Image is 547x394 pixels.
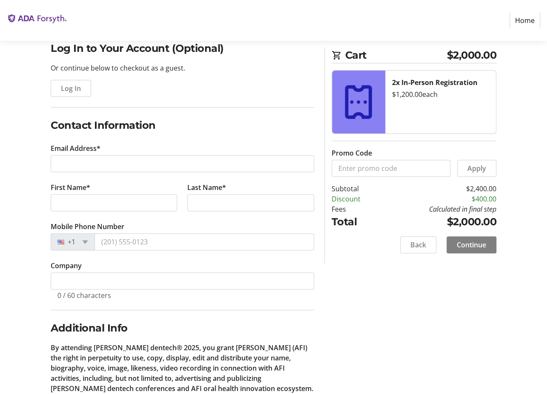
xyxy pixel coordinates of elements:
[400,236,436,253] button: Back
[381,194,496,204] td: $400.00
[51,63,314,73] p: Or continue below to checkout as a guest.
[447,48,496,63] span: $2,000.00
[187,182,226,193] label: Last Name*
[7,3,67,37] img: The ADA Forsyth Institute's Logo
[51,80,91,97] button: Log In
[381,204,496,214] td: Calculated in final step
[51,261,82,271] label: Company
[332,204,381,214] td: Fees
[392,78,478,87] strong: 2x In-Person Registration
[51,221,124,232] label: Mobile Phone Number
[95,233,314,250] input: (201) 555-0123
[410,240,426,250] span: Back
[51,41,314,56] h2: Log In to Your Account (Optional)
[332,184,381,194] td: Subtotal
[447,236,496,253] button: Continue
[51,143,100,153] label: Email Address*
[467,163,486,173] span: Apply
[332,160,450,177] input: Enter promo code
[510,12,540,28] a: Home
[457,240,486,250] span: Continue
[345,48,447,63] span: Cart
[381,214,496,230] td: $2,000.00
[51,320,314,336] h2: Additional Info
[332,214,381,230] td: Total
[332,194,381,204] td: Discount
[61,83,81,94] span: Log In
[57,291,111,300] tr-character-limit: 0 / 60 characters
[51,182,90,193] label: First Name*
[381,184,496,194] td: $2,400.00
[392,89,489,99] div: $1,200.00 each
[332,148,372,158] label: Promo Code
[457,160,496,177] button: Apply
[51,118,314,133] h2: Contact Information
